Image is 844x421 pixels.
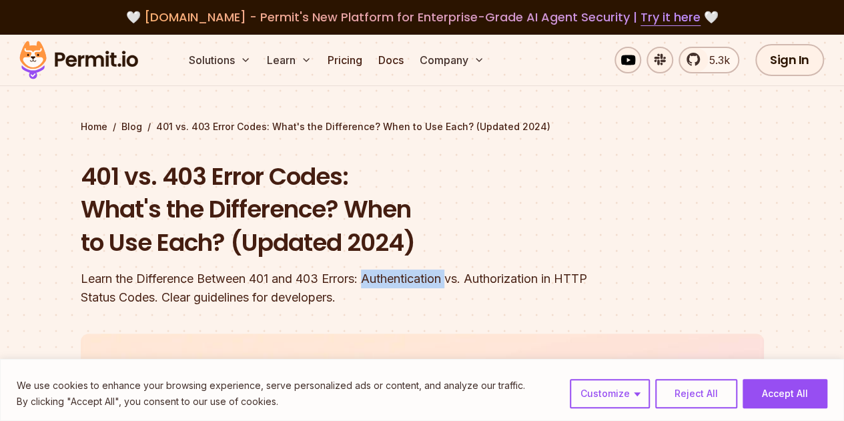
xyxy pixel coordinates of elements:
[17,378,525,394] p: We use cookies to enhance your browsing experience, serve personalized ads or content, and analyz...
[743,379,827,408] button: Accept All
[414,47,490,73] button: Company
[183,47,256,73] button: Solutions
[701,52,730,68] span: 5.3k
[655,379,737,408] button: Reject All
[81,120,764,133] div: / /
[679,47,739,73] a: 5.3k
[641,9,701,26] a: Try it here
[570,379,650,408] button: Customize
[373,47,409,73] a: Docs
[322,47,368,73] a: Pricing
[121,120,142,133] a: Blog
[81,160,593,260] h1: 401 vs. 403 Error Codes: What's the Difference? When to Use Each? (Updated 2024)
[144,9,701,25] span: [DOMAIN_NAME] - Permit's New Platform for Enterprise-Grade AI Agent Security |
[81,120,107,133] a: Home
[262,47,317,73] button: Learn
[32,8,812,27] div: 🤍 🤍
[81,270,593,307] div: Learn the Difference Between 401 and 403 Errors: Authentication vs. Authorization in HTTP Status ...
[13,37,144,83] img: Permit logo
[17,394,525,410] p: By clicking "Accept All", you consent to our use of cookies.
[755,44,824,76] a: Sign In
